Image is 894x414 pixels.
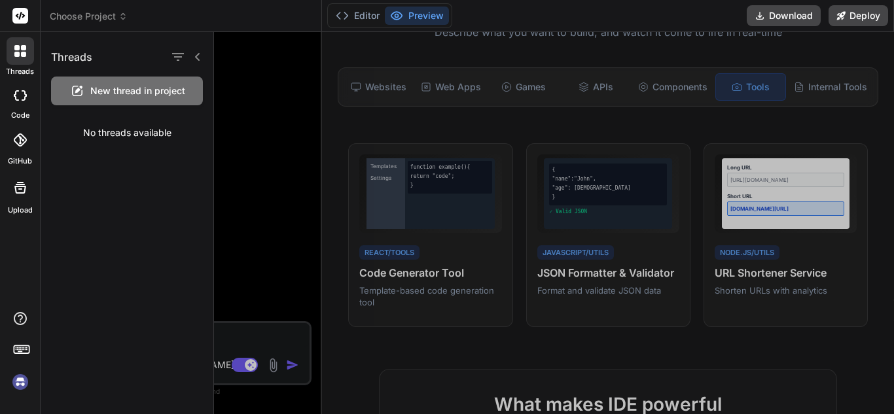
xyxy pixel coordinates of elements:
button: Deploy [829,5,888,26]
label: Upload [8,205,33,216]
span: Choose Project [50,10,128,23]
div: No threads available [41,116,213,150]
label: code [11,110,29,121]
label: GitHub [8,156,32,167]
button: Preview [385,7,449,25]
button: Editor [331,7,385,25]
button: Download [747,5,821,26]
h1: Threads [51,49,92,65]
span: New thread in project [90,84,185,97]
label: threads [6,66,34,77]
img: signin [9,371,31,393]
